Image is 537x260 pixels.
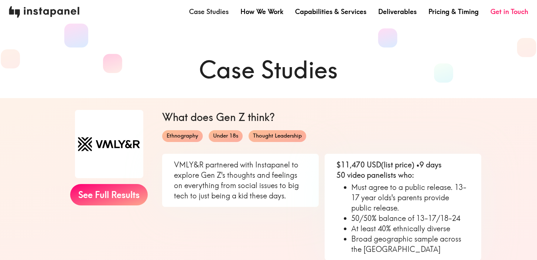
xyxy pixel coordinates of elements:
h6: What does Gen Z think? [162,110,481,124]
li: Broad geographic sample across the [GEOGRAPHIC_DATA] [351,234,469,254]
a: See Full Results [70,184,148,205]
a: Capabilities & Services [295,7,366,16]
li: 50/50% balance of 13-17/18-24 [351,213,469,223]
span: Thought Leadership [249,132,306,140]
a: Case Studies [189,7,229,16]
span: Under 18s [209,132,243,140]
a: Get in Touch [490,7,528,16]
a: How We Work [240,7,283,16]
span: Ethnography [162,132,203,140]
p: $11,470 USD (list price) • 9 days 50 video panelists who: [336,160,469,180]
a: Pricing & Timing [428,7,479,16]
h1: Case Studies [56,53,481,86]
li: At least 40% ethnically diverse [351,223,469,234]
img: VMLY&R logo [75,110,143,178]
a: Deliverables [378,7,417,16]
img: instapanel [9,6,79,18]
li: Must agree to a public release. 13-17 year olds's parents provide public release. [351,182,469,213]
p: VMLY&R partnered with Instapanel to explore Gen Z's thoughts and feelings on everything from soci... [174,160,307,201]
